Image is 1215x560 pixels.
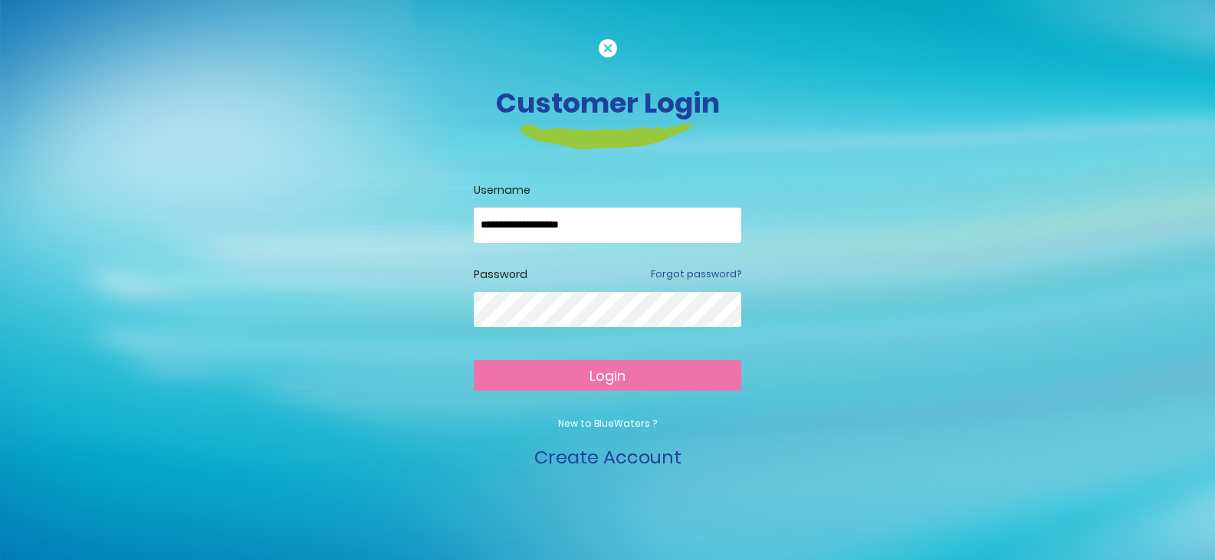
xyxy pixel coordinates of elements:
[474,360,741,391] button: Login
[589,366,626,385] span: Login
[520,123,695,149] img: login-heading-border.png
[474,417,741,431] p: New to BlueWaters ?
[182,87,1033,120] h3: Customer Login
[651,267,741,281] a: Forgot password?
[599,39,617,57] img: cancel
[474,267,527,283] label: Password
[474,182,741,198] label: Username
[534,444,681,470] a: Create Account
